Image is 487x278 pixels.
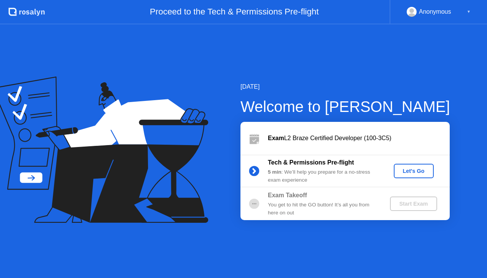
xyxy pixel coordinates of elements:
[467,7,471,17] div: ▼
[394,164,434,178] button: Let's Go
[240,82,450,91] div: [DATE]
[268,201,377,217] div: You get to hit the GO button! It’s all you from here on out
[240,95,450,118] div: Welcome to [PERSON_NAME]
[393,201,434,207] div: Start Exam
[268,134,450,143] div: L2 Braze Certified Developer (100-3C5)
[419,7,451,17] div: Anonymous
[397,168,431,174] div: Let's Go
[268,169,282,175] b: 5 min
[268,192,307,198] b: Exam Takeoff
[390,197,437,211] button: Start Exam
[268,168,377,184] div: : We’ll help you prepare for a no-stress exam experience
[268,159,354,166] b: Tech & Permissions Pre-flight
[268,135,284,141] b: Exam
